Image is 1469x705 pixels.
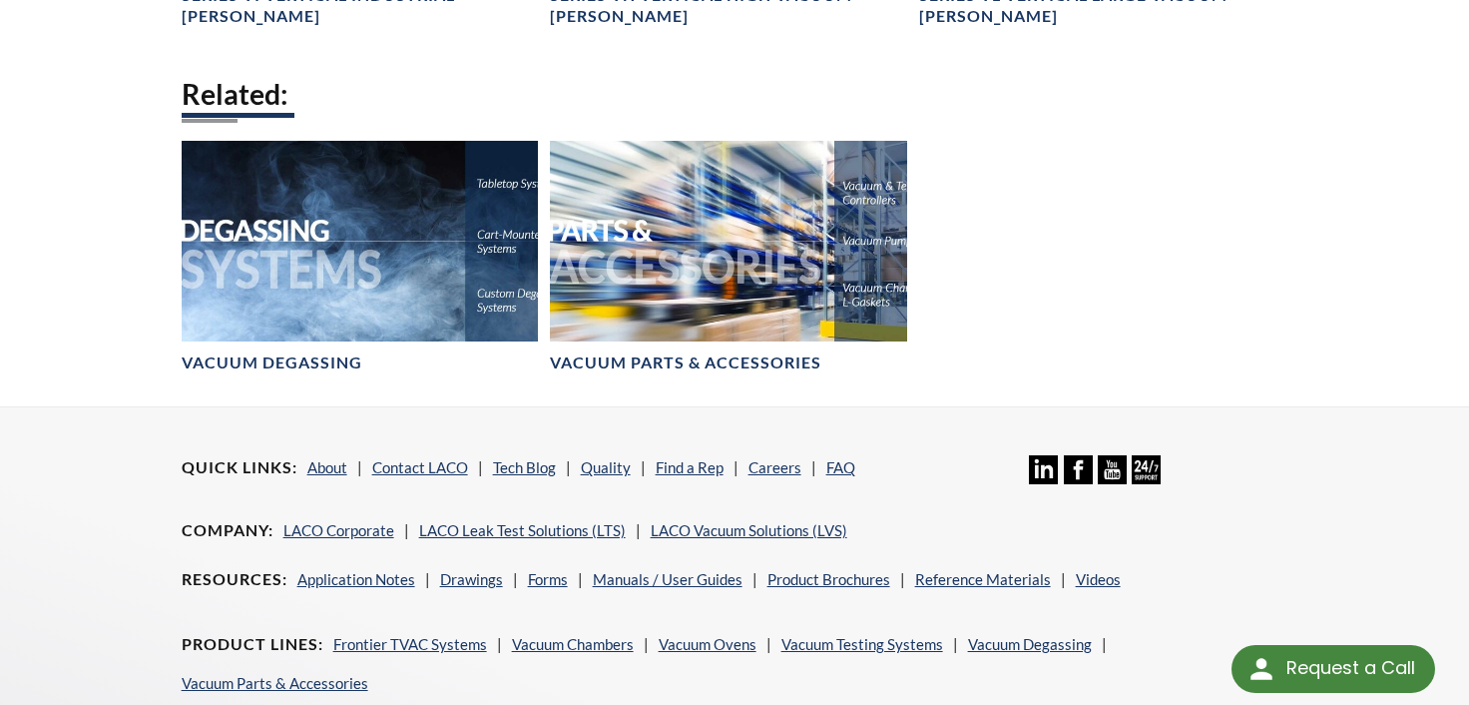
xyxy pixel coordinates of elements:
h4: Vacuum Degassing [182,352,362,373]
a: Tech Blog [493,458,556,476]
a: 24/7 Support [1132,469,1161,487]
h4: Quick Links [182,457,297,478]
h4: Vacuum Parts & Accessories [550,352,821,373]
a: LACO Leak Test Solutions (LTS) [419,521,626,539]
a: Product Brochures [767,570,890,588]
a: Vacuum Degassing [968,635,1092,653]
a: Vacuum Parts & Accessories [182,674,368,692]
a: Quality [581,458,631,476]
a: Videos [1076,570,1121,588]
a: About [307,458,347,476]
h4: Resources [182,569,287,590]
a: Find a Rep [656,458,724,476]
a: Vacuum Chambers [512,635,634,653]
h4: Company [182,520,273,541]
a: Careers [748,458,801,476]
img: 24/7 Support Icon [1132,455,1161,484]
a: LACO Corporate [283,521,394,539]
a: Vacuum Testing Systems [781,635,943,653]
a: LACO Vacuum Solutions (LVS) [651,521,847,539]
div: Request a Call [1286,645,1415,691]
div: Request a Call [1231,645,1435,693]
a: Frontier TVAC Systems [333,635,487,653]
a: Application Notes [297,570,415,588]
h2: Related: [182,76,1288,113]
a: Forms [528,570,568,588]
a: Reference Materials [915,570,1051,588]
a: Degassing Systems headerVacuum Degassing [182,141,539,373]
img: round button [1245,653,1277,685]
a: Vacuum Parts & Accessories headerVacuum Parts & Accessories [550,141,907,373]
a: Manuals / User Guides [593,570,742,588]
a: Vacuum Ovens [659,635,756,653]
a: Contact LACO [372,458,468,476]
a: Drawings [440,570,503,588]
h4: Product Lines [182,634,323,655]
a: FAQ [826,458,855,476]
